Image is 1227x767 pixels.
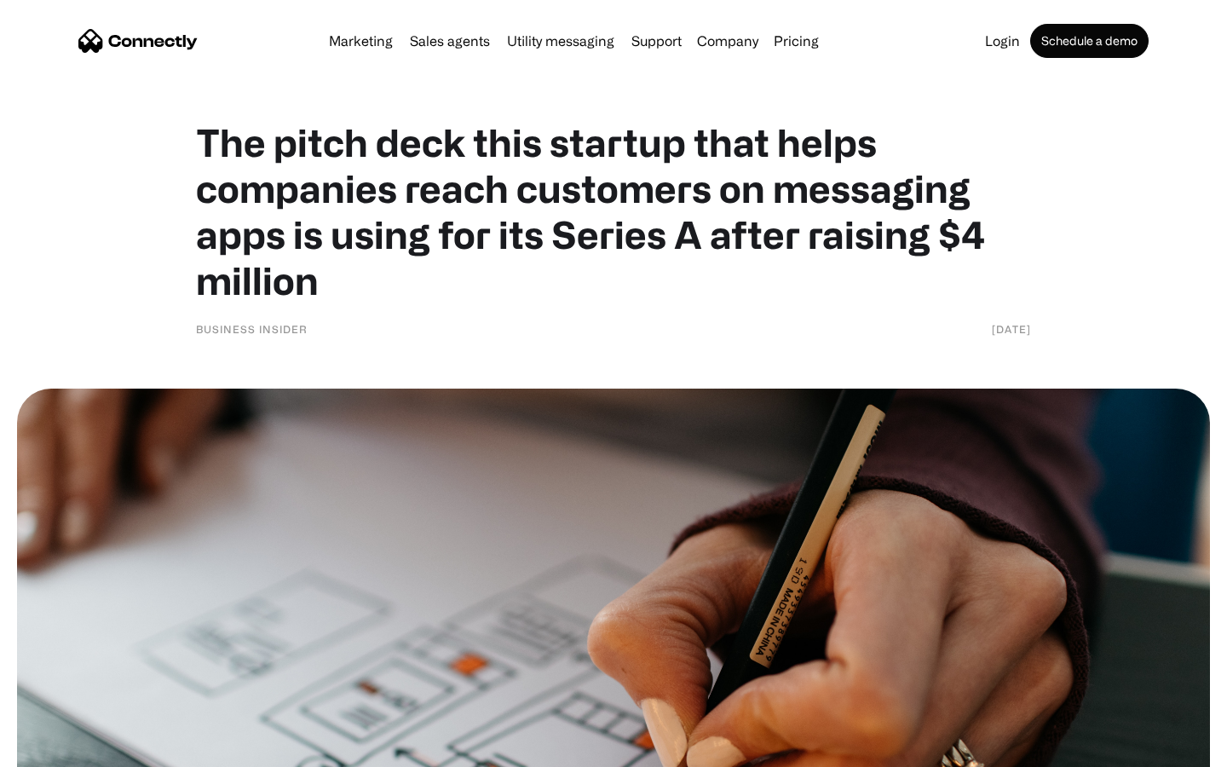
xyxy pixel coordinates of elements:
[196,320,308,337] div: Business Insider
[767,34,826,48] a: Pricing
[403,34,497,48] a: Sales agents
[1030,24,1149,58] a: Schedule a demo
[34,737,102,761] ul: Language list
[978,34,1027,48] a: Login
[992,320,1031,337] div: [DATE]
[17,737,102,761] aside: Language selected: English
[625,34,688,48] a: Support
[322,34,400,48] a: Marketing
[500,34,621,48] a: Utility messaging
[697,29,758,53] div: Company
[196,119,1031,303] h1: The pitch deck this startup that helps companies reach customers on messaging apps is using for i...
